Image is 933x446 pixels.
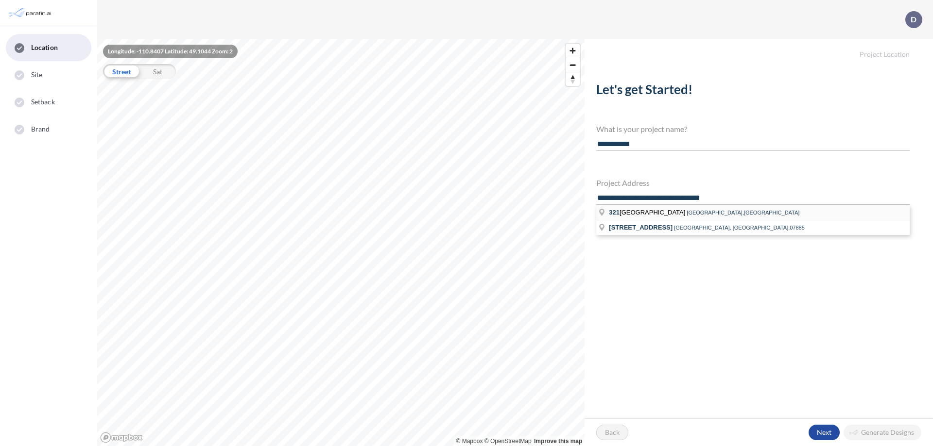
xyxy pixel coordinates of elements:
span: Brand [31,124,50,134]
a: Improve this map [534,438,582,445]
span: [GEOGRAPHIC_DATA], [GEOGRAPHIC_DATA],07885 [674,225,805,231]
h4: What is your project name? [596,124,910,133]
button: Next [809,425,840,440]
h5: Project Location [585,39,933,59]
p: D [911,15,916,24]
a: Mapbox homepage [100,432,143,443]
img: Parafin [7,4,54,22]
div: Longitude: -110.8407 Latitude: 49.1044 Zoom: 2 [103,45,238,58]
button: Reset bearing to north [566,72,580,86]
span: Setback [31,97,55,107]
div: Street [103,64,139,79]
button: Zoom in [566,44,580,58]
span: [GEOGRAPHIC_DATA] [609,209,687,216]
a: Mapbox [456,438,483,445]
span: [GEOGRAPHIC_DATA],[GEOGRAPHIC_DATA] [687,210,799,215]
span: Location [31,43,58,52]
a: OpenStreetMap [484,438,532,445]
button: Zoom out [566,58,580,72]
h4: Project Address [596,178,910,187]
span: Site [31,70,42,80]
span: [STREET_ADDRESS] [609,224,673,231]
p: Next [817,428,831,437]
canvas: Map [97,39,585,446]
span: 321 [609,209,620,216]
div: Sat [139,64,176,79]
h2: Let's get Started! [596,82,910,101]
